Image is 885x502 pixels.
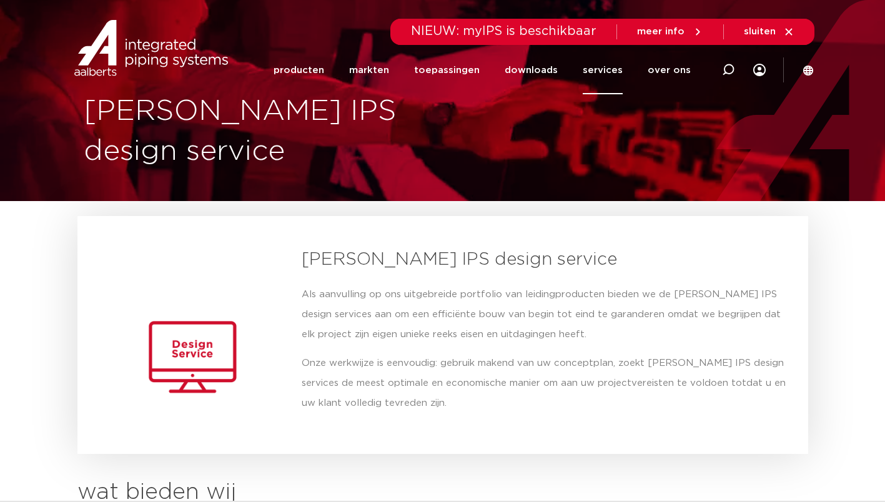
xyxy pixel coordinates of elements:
h1: [PERSON_NAME] IPS design service [84,92,437,172]
span: NIEUW: myIPS is beschikbaar [411,25,596,37]
a: markten [349,46,389,94]
p: Onze werkwijze is eenvoudig: gebruik makend van uw conceptplan, zoekt [PERSON_NAME] IPS design se... [302,353,797,413]
a: downloads [505,46,558,94]
span: sluiten [744,27,776,36]
a: over ons [648,46,691,94]
a: meer info [637,26,703,37]
div: my IPS [753,45,766,95]
nav: Menu [274,46,691,94]
a: sluiten [744,26,794,37]
a: services [583,46,623,94]
a: producten [274,46,324,94]
span: meer info [637,27,685,36]
a: toepassingen [414,46,480,94]
h3: [PERSON_NAME] IPS design service [302,247,797,272]
p: Als aanvulling op ons uitgebreide portfolio van leidingproducten bieden we de [PERSON_NAME] IPS d... [302,285,797,345]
